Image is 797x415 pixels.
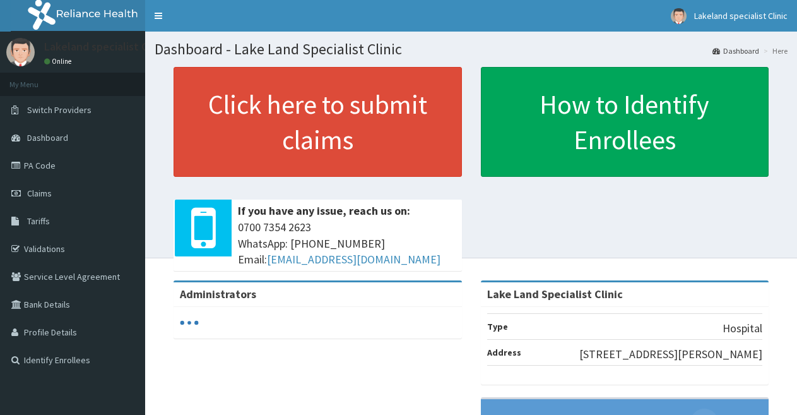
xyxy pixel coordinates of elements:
[6,38,35,66] img: User Image
[671,8,687,24] img: User Image
[44,57,74,66] a: Online
[723,320,762,337] p: Hospital
[267,252,440,267] a: [EMAIL_ADDRESS][DOMAIN_NAME]
[487,347,521,358] b: Address
[579,346,762,363] p: [STREET_ADDRESS][PERSON_NAME]
[44,41,168,52] p: Lakeland specialist Clinic
[694,10,788,21] span: Lakeland specialist Clinic
[238,203,410,218] b: If you have any issue, reach us on:
[180,287,256,301] b: Administrators
[481,67,769,177] a: How to Identify Enrollees
[174,67,462,177] a: Click here to submit claims
[27,104,92,116] span: Switch Providers
[155,41,788,57] h1: Dashboard - Lake Land Specialist Clinic
[27,132,68,143] span: Dashboard
[487,321,508,332] b: Type
[760,45,788,56] li: Here
[27,188,52,199] span: Claims
[487,287,623,301] strong: Lake Land Specialist Clinic
[180,313,199,332] svg: audio-loading
[27,215,50,227] span: Tariffs
[712,45,759,56] a: Dashboard
[238,219,456,268] span: 0700 7354 2623 WhatsApp: [PHONE_NUMBER] Email:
